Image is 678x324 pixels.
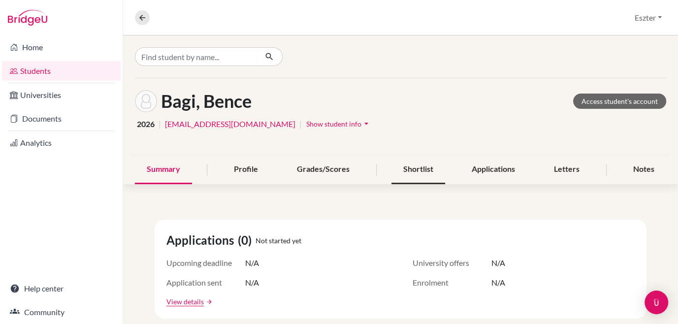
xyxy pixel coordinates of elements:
[8,10,47,26] img: Bridge-U
[391,155,445,184] div: Shortlist
[245,257,259,269] span: N/A
[460,155,527,184] div: Applications
[2,279,121,298] a: Help center
[285,155,361,184] div: Grades/Scores
[256,235,301,246] span: Not started yet
[166,257,245,269] span: Upcoming deadline
[2,109,121,129] a: Documents
[2,85,121,105] a: Universities
[306,120,361,128] span: Show student info
[135,155,192,184] div: Summary
[621,155,666,184] div: Notes
[2,302,121,322] a: Community
[135,90,157,112] img: Bence Bagi's avatar
[630,8,666,27] button: Eszter
[245,277,259,289] span: N/A
[361,119,371,129] i: arrow_drop_down
[222,155,270,184] div: Profile
[137,118,155,130] span: 2026
[238,231,256,249] span: (0)
[165,118,295,130] a: [EMAIL_ADDRESS][DOMAIN_NAME]
[491,277,505,289] span: N/A
[299,118,302,130] span: |
[573,94,666,109] a: Access student's account
[542,155,591,184] div: Letters
[306,116,372,131] button: Show student infoarrow_drop_down
[413,277,491,289] span: Enrolment
[204,298,213,305] a: arrow_forward
[159,118,161,130] span: |
[2,133,121,153] a: Analytics
[135,47,257,66] input: Find student by name...
[166,231,238,249] span: Applications
[161,91,252,112] h1: Bagi, Bence
[2,61,121,81] a: Students
[413,257,491,269] span: University offers
[491,257,505,269] span: N/A
[2,37,121,57] a: Home
[166,277,245,289] span: Application sent
[166,296,204,307] a: View details
[645,291,668,314] div: Open Intercom Messenger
